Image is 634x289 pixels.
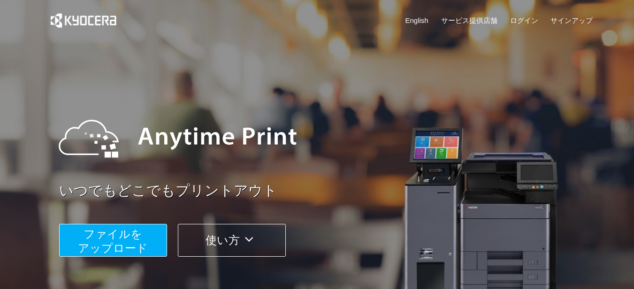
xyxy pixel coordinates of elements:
[59,224,167,257] button: ファイルを​​アップロード
[550,15,593,25] a: サインアップ
[405,15,428,25] a: English
[78,228,148,254] span: ファイルを ​​アップロード
[510,15,538,25] a: ログイン
[441,15,497,25] a: サービス提供店舗
[178,224,286,257] button: 使い方
[59,181,599,201] a: いつでもどこでもプリントアウト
